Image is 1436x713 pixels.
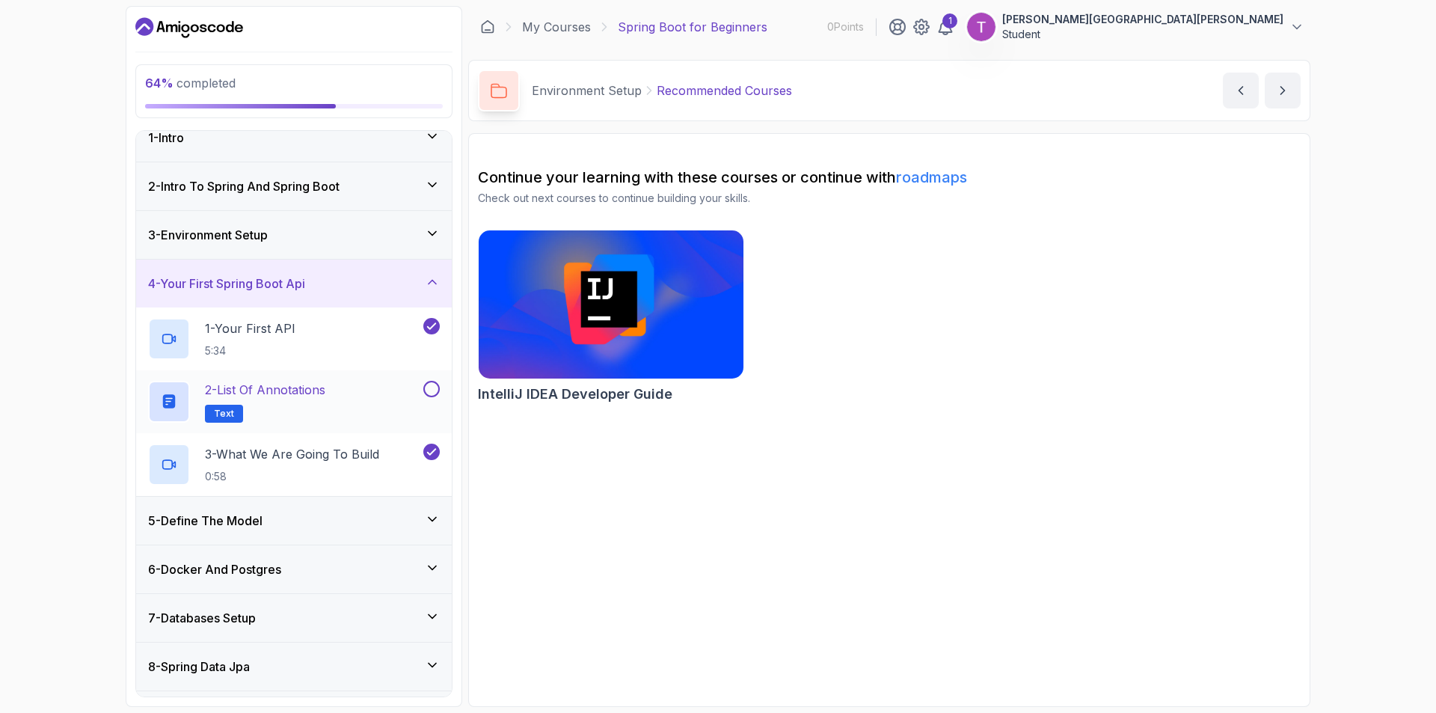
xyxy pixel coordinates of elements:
[148,658,250,676] h3: 8 - Spring Data Jpa
[214,408,234,420] span: Text
[1223,73,1259,108] button: previous content
[148,275,305,293] h3: 4 - Your First Spring Boot Api
[136,594,452,642] button: 7-Databases Setup
[148,381,440,423] button: 2-List of AnnotationsText
[205,343,295,358] p: 5:34
[478,230,744,405] a: IntelliJ IDEA Developer Guide cardIntelliJ IDEA Developer Guide
[205,381,325,399] p: 2 - List of Annotations
[205,445,379,463] p: 3 - What We Are Going To Build
[148,609,256,627] h3: 7 - Databases Setup
[618,18,767,36] p: Spring Boot for Beginners
[532,82,642,100] p: Environment Setup
[136,162,452,210] button: 2-Intro To Spring And Spring Boot
[145,76,236,91] span: completed
[135,16,243,40] a: Dashboard
[1002,27,1283,42] p: Student
[480,19,495,34] a: Dashboard
[136,497,452,545] button: 5-Define The Model
[1265,73,1301,108] button: next content
[522,18,591,36] a: My Courses
[967,13,995,41] img: user profile image
[136,643,452,691] button: 8-Spring Data Jpa
[136,545,452,593] button: 6-Docker And Postgres
[145,76,174,91] span: 64 %
[479,230,743,379] img: IntelliJ IDEA Developer Guide card
[148,444,440,486] button: 3-What We Are Going To Build0:58
[148,512,263,530] h3: 5 - Define The Model
[148,318,440,360] button: 1-Your First API5:34
[942,13,957,28] div: 1
[478,384,672,405] h2: IntelliJ IDEA Developer Guide
[148,560,281,578] h3: 6 - Docker And Postgres
[205,469,379,484] p: 0:58
[827,19,864,34] p: 0 Points
[136,260,452,307] button: 4-Your First Spring Boot Api
[896,168,967,186] a: roadmaps
[966,12,1304,42] button: user profile image[PERSON_NAME][GEOGRAPHIC_DATA][PERSON_NAME]Student
[148,226,268,244] h3: 3 - Environment Setup
[148,129,184,147] h3: 1 - Intro
[136,114,452,162] button: 1-Intro
[1002,12,1283,27] p: [PERSON_NAME][GEOGRAPHIC_DATA][PERSON_NAME]
[657,82,792,100] p: Recommended Courses
[136,211,452,259] button: 3-Environment Setup
[205,319,295,337] p: 1 - Your First API
[148,177,340,195] h3: 2 - Intro To Spring And Spring Boot
[478,191,1301,206] p: Check out next courses to continue building your skills.
[936,18,954,36] a: 1
[478,167,1301,188] h2: Continue your learning with these courses or continue with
